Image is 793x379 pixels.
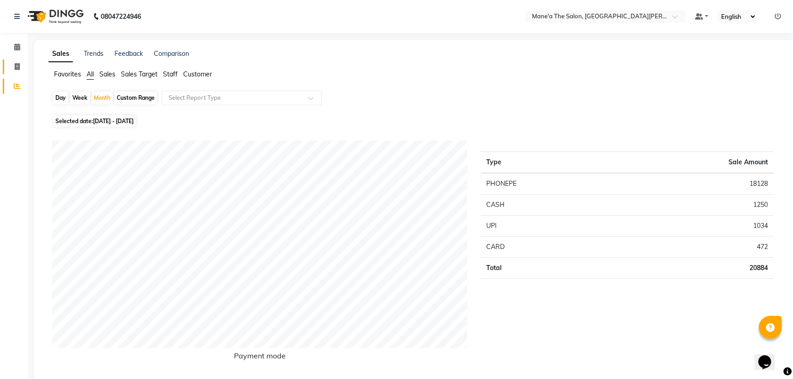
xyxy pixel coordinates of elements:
th: Sale Amount [613,152,773,173]
td: 472 [613,237,773,258]
td: UPI [481,216,612,237]
td: CARD [481,237,612,258]
th: Type [481,152,612,173]
img: logo [23,4,86,29]
a: Feedback [114,49,143,58]
span: [DATE] - [DATE] [93,118,134,125]
b: 08047224946 [101,4,141,29]
span: Sales [99,70,115,78]
span: Sales Target [121,70,158,78]
h6: Payment mode [52,352,467,364]
a: Sales [49,46,73,62]
span: Customer [183,70,212,78]
span: Staff [163,70,178,78]
td: 20884 [613,258,773,279]
td: CASH [481,195,612,216]
td: Total [481,258,612,279]
td: 18128 [613,173,773,195]
div: Month [92,92,113,104]
td: 1250 [613,195,773,216]
div: Week [70,92,90,104]
a: Comparison [154,49,189,58]
a: Trends [84,49,103,58]
td: PHONEPE [481,173,612,195]
div: Custom Range [114,92,157,104]
span: All [87,70,94,78]
span: Selected date: [53,115,136,127]
td: 1034 [613,216,773,237]
span: Favorites [54,70,81,78]
div: Day [53,92,68,104]
iframe: chat widget [755,342,784,370]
